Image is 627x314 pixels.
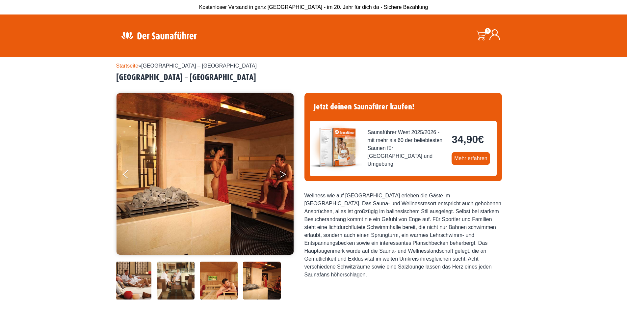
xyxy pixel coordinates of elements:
[141,63,257,69] span: [GEOGRAPHIC_DATA] – [GEOGRAPHIC_DATA]
[310,98,497,116] h4: Jetzt deinen Saunafürer kaufen!
[116,63,139,69] a: Startseite
[452,152,490,165] a: Mehr erfahren
[310,121,362,174] img: der-saunafuehrer-2025-west.jpg
[279,167,296,184] button: Next
[452,133,484,145] bdi: 34,90
[485,28,491,34] span: 0
[304,192,502,279] div: Wellness wie auf [GEOGRAPHIC_DATA] erleben die Gäste im [GEOGRAPHIC_DATA]. Das Sauna- und Wellnes...
[368,128,447,168] span: Saunaführer West 2025/2026 - mit mehr als 60 der beliebtesten Saunen für [GEOGRAPHIC_DATA] und Um...
[116,63,257,69] span: »
[116,72,511,83] h2: [GEOGRAPHIC_DATA] – [GEOGRAPHIC_DATA]
[199,4,428,10] span: Kostenloser Versand in ganz [GEOGRAPHIC_DATA] - im 20. Jahr für dich da - Sichere Bezahlung
[123,167,139,184] button: Previous
[478,133,484,145] span: €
